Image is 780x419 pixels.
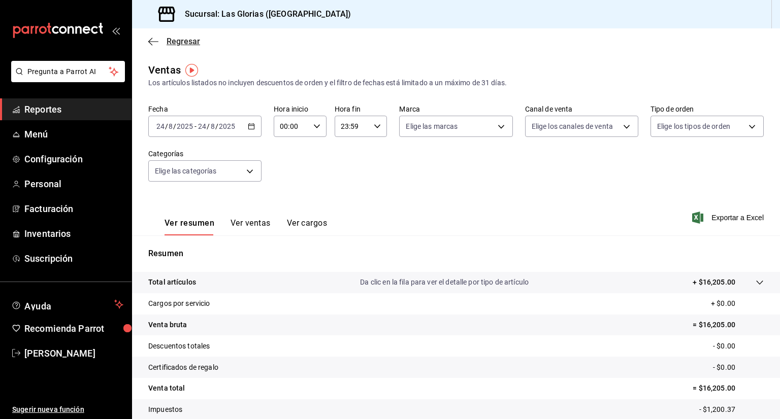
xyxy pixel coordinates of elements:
[148,320,187,330] p: Venta bruta
[287,218,328,235] button: Ver cargos
[24,322,123,335] span: Recomienda Parrot
[177,8,351,20] h3: Sucursal: Las Glorias ([GEOGRAPHIC_DATA])
[693,383,764,394] p: = $16,205.00
[148,362,218,373] p: Certificados de regalo
[148,298,210,309] p: Cargos por servicio
[156,122,165,130] input: --
[24,252,123,265] span: Suscripción
[207,122,210,130] span: /
[148,248,764,260] p: Resumen
[525,106,638,113] label: Canal de venta
[173,122,176,130] span: /
[360,277,529,288] p: Da clic en la fila para ver el detalle por tipo de artículo
[165,218,214,235] button: Ver resumen
[112,26,120,34] button: open_drawer_menu
[11,61,125,82] button: Pregunta a Parrot AI
[24,346,123,360] span: [PERSON_NAME]
[335,106,387,113] label: Hora fin
[185,64,198,77] img: Tooltip marker
[657,121,730,131] span: Elige los tipos de orden
[148,106,262,113] label: Fecha
[24,152,123,166] span: Configuración
[27,66,109,77] span: Pregunta a Parrot AI
[693,320,764,330] p: = $16,205.00
[713,362,764,373] p: - $0.00
[24,202,123,216] span: Facturación
[148,37,200,46] button: Regresar
[176,122,193,130] input: ----
[24,102,123,116] span: Reportes
[12,404,123,415] span: Sugerir nueva función
[7,74,125,84] a: Pregunta a Parrot AI
[24,298,110,310] span: Ayuda
[210,122,215,130] input: --
[24,177,123,191] span: Personal
[155,166,217,176] span: Elige las categorías
[215,122,218,130] span: /
[651,106,764,113] label: Tipo de orden
[148,78,764,88] div: Los artículos listados no incluyen descuentos de orden y el filtro de fechas está limitado a un m...
[148,383,185,394] p: Venta total
[694,212,764,224] button: Exportar a Excel
[24,127,123,141] span: Menú
[713,341,764,352] p: - $0.00
[165,122,168,130] span: /
[165,218,327,235] div: navigation tabs
[231,218,271,235] button: Ver ventas
[167,37,200,46] span: Regresar
[148,277,196,288] p: Total artículos
[218,122,236,130] input: ----
[699,404,764,415] p: - $1,200.37
[148,150,262,157] label: Categorías
[194,122,197,130] span: -
[148,62,181,78] div: Ventas
[274,106,327,113] label: Hora inicio
[399,106,512,113] label: Marca
[148,404,182,415] p: Impuestos
[406,121,458,131] span: Elige las marcas
[168,122,173,130] input: --
[711,298,764,309] p: + $0.00
[148,341,210,352] p: Descuentos totales
[198,122,207,130] input: --
[532,121,613,131] span: Elige los canales de venta
[24,227,123,240] span: Inventarios
[693,277,735,288] p: + $16,205.00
